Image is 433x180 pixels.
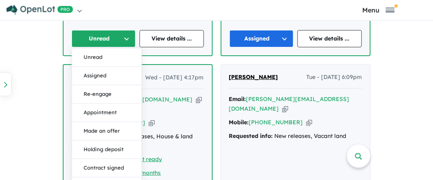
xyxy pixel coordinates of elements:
button: Copy [196,95,202,104]
button: Assigned [72,67,142,85]
a: [EMAIL_ADDRESS][DOMAIN_NAME] [89,96,193,103]
a: [PHONE_NUMBER] [249,119,303,126]
button: Copy [149,119,155,127]
button: Copy [282,105,288,113]
a: [PHONE_NUMBER] [92,119,146,126]
button: Holding deposit [72,140,142,159]
span: [PERSON_NAME] [229,73,278,81]
button: Unread [72,48,142,67]
button: Made an offer [72,122,142,140]
div: New releases, Vacant land [229,131,362,141]
span: Tue - [DATE] 6:09pm [307,73,362,82]
a: Deposit ready [124,156,162,163]
strong: Email: [229,95,246,103]
strong: Requested info: [229,132,273,140]
button: Toggle navigation [326,6,431,14]
a: View details ... [140,30,204,47]
button: Assigned [229,30,294,47]
span: Wed - [DATE] 4:17pm [146,73,204,83]
button: Re-engage [72,85,142,103]
a: [PERSON_NAME] [229,73,278,82]
button: Contract signed [72,159,142,177]
a: [PERSON_NAME][EMAIL_ADDRESS][DOMAIN_NAME] [229,95,349,112]
strong: Mobile: [229,119,249,126]
img: Openlot PRO Logo White [6,5,73,15]
button: Unread [72,30,136,47]
a: View details ... [297,30,362,47]
button: Copy [306,118,312,127]
button: Appointment [72,103,142,122]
